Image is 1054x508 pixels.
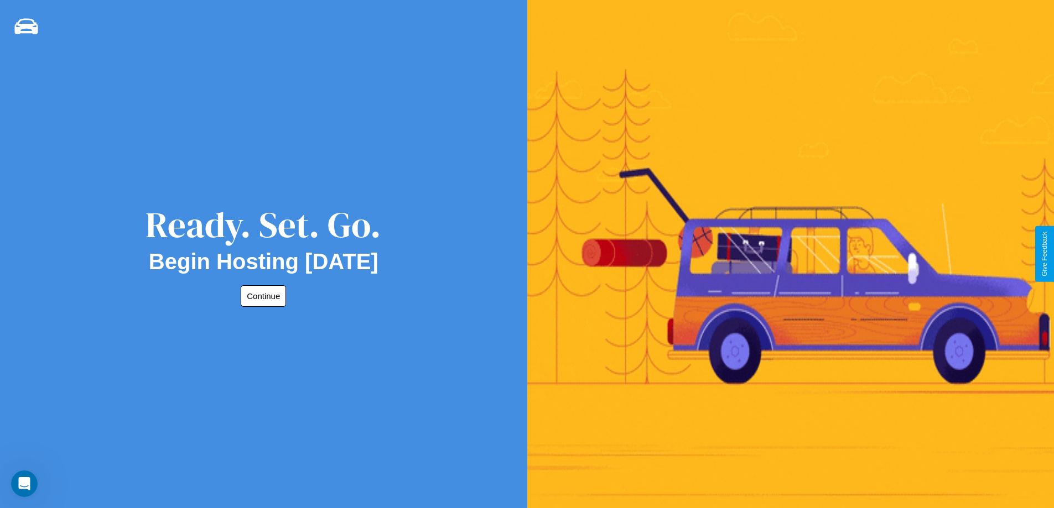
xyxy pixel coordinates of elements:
[149,249,378,274] h2: Begin Hosting [DATE]
[11,470,38,497] iframe: Intercom live chat
[146,200,381,249] div: Ready. Set. Go.
[241,285,286,307] button: Continue
[1041,232,1048,276] div: Give Feedback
